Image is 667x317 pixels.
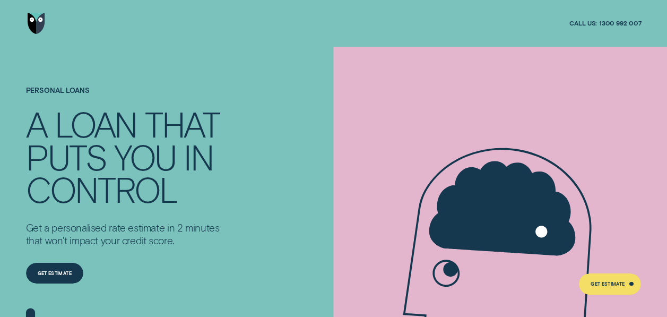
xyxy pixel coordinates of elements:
[145,108,219,141] div: THAT
[26,173,177,206] div: CONTROL
[55,108,137,141] div: LOAN
[569,19,641,27] a: Call us:1300 992 007
[26,141,106,174] div: PUTS
[26,108,47,141] div: A
[28,13,45,34] img: Wisr
[569,19,597,27] span: Call us:
[26,87,229,108] h1: Personal Loans
[184,141,213,174] div: IN
[26,221,229,247] p: Get a personalised rate estimate in 2 minutes that won't impact your credit score.
[26,108,229,206] h4: A LOAN THAT PUTS YOU IN CONTROL
[26,263,83,284] a: Get Estimate
[579,273,641,295] a: Get Estimate
[114,141,176,174] div: YOU
[599,19,642,27] span: 1300 992 007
